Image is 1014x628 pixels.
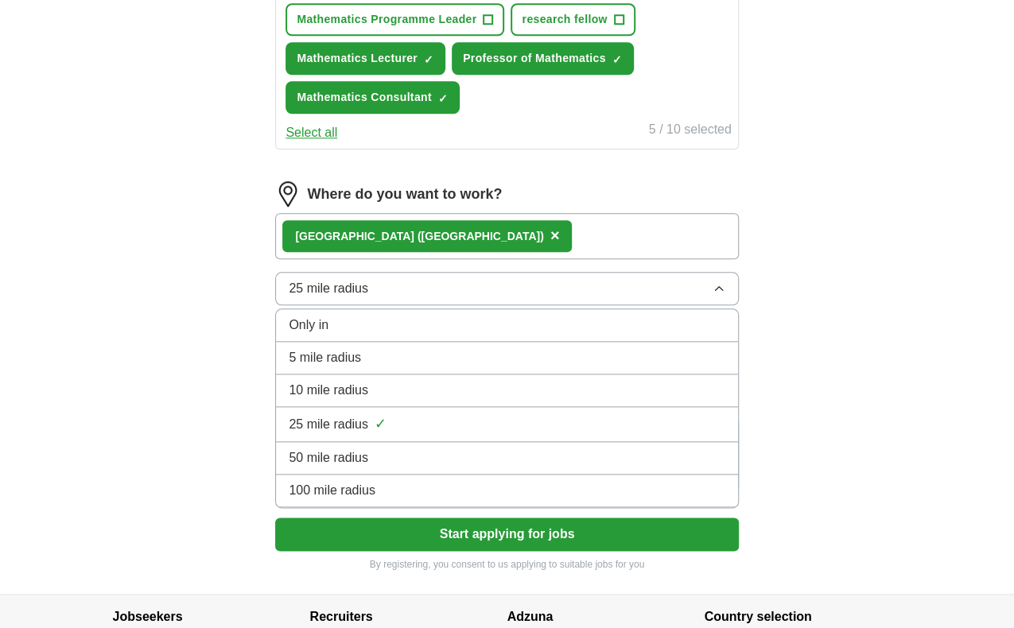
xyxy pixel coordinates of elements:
button: Mathematics Consultant✓ [286,81,460,114]
span: 10 mile radius [289,381,368,400]
span: ([GEOGRAPHIC_DATA]) [418,230,544,242]
span: 50 mile radius [289,448,368,467]
p: By registering, you consent to us applying to suitable jobs for you [275,557,738,572]
span: ✓ [438,92,448,105]
span: Mathematics Consultant [297,89,432,106]
span: 5 mile radius [289,348,361,367]
span: Professor of Mathematics [463,50,606,67]
span: ✓ [424,53,433,66]
button: 25 mile radius [275,272,738,305]
img: location.png [275,181,301,207]
span: 100 mile radius [289,481,375,500]
label: Where do you want to work? [307,184,502,205]
span: ✓ [375,413,387,435]
span: ✓ [612,53,622,66]
span: 25 mile radius [289,279,368,298]
button: Select all [286,123,337,142]
button: Mathematics Lecturer✓ [286,42,445,75]
button: Start applying for jobs [275,518,738,551]
strong: [GEOGRAPHIC_DATA] [295,230,414,242]
button: research fellow [511,3,635,36]
span: Mathematics Lecturer [297,50,418,67]
span: Only in [289,316,328,335]
span: research fellow [522,11,607,28]
span: × [550,227,560,244]
div: 5 / 10 selected [649,120,732,142]
span: 25 mile radius [289,415,368,434]
button: Mathematics Programme Leader [286,3,504,36]
button: Professor of Mathematics✓ [452,42,634,75]
button: × [550,224,560,248]
span: Mathematics Programme Leader [297,11,476,28]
